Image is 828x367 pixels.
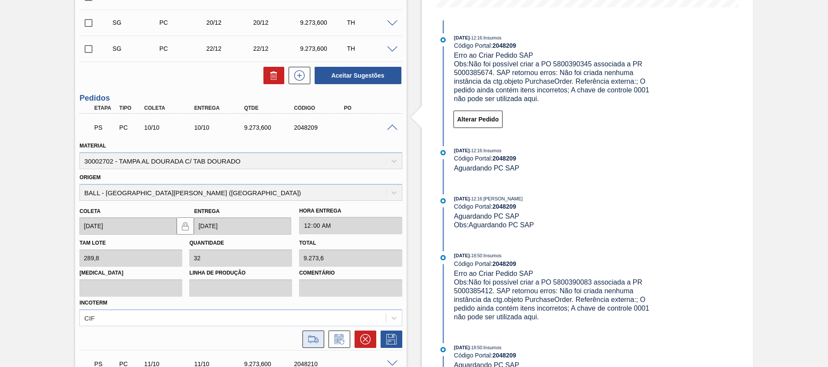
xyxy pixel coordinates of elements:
img: atual [440,255,446,260]
div: PO [342,105,398,111]
div: 22/12/2025 [251,45,303,52]
div: Código Portal: [454,42,660,49]
strong: 2048209 [493,42,516,49]
div: Nova sugestão [284,67,310,84]
button: Alterar Pedido [453,111,503,128]
img: atual [440,37,446,43]
p: PS [94,124,116,131]
input: dd/mm/yyyy [79,217,177,235]
div: Etapa [92,105,118,111]
label: Quantidade [189,240,224,246]
label: [MEDICAL_DATA] [79,267,182,279]
span: [DATE] [454,196,470,201]
div: Ir para Composição de Carga [298,331,324,348]
div: Sugestão Criada [110,19,162,26]
label: Coleta [79,208,100,214]
div: Excluir Sugestões [259,67,284,84]
div: Coleta [142,105,198,111]
label: Hora Entrega [299,205,402,217]
div: 9.273,600 [298,45,350,52]
div: Código Portal: [454,260,660,267]
label: Origem [79,174,101,180]
label: Total [299,240,316,246]
div: Aceitar Sugestões [310,66,402,85]
div: 20/12/2025 [251,19,303,26]
strong: 2048209 [493,203,516,210]
div: 9.273,600 [298,19,350,26]
span: Erro ao Criar Pedido SAP [454,52,533,59]
span: - 12:16 [470,36,482,40]
div: 20/12/2025 [204,19,256,26]
div: 10/10/2025 [142,124,198,131]
div: 2048209 [292,124,348,131]
div: Pedido de Compra [157,19,209,26]
span: : Insumos [482,35,502,40]
span: Obs: Aguardando PC SAP [454,221,534,229]
div: Salvar Pedido [376,331,402,348]
span: [DATE] [454,253,470,258]
span: [DATE] [454,35,470,40]
span: [DATE] [454,345,470,350]
span: - 18:50 [470,345,482,350]
img: atual [440,347,446,352]
label: Linha de Produção [189,267,292,279]
label: Comentário [299,267,402,279]
div: Pedido de Compra [157,45,209,52]
div: Aguardando PC SAP [92,118,118,137]
span: : Insumos [482,148,502,153]
span: Aguardando PC SAP [454,213,519,220]
input: dd/mm/yyyy [194,217,291,235]
img: locked [180,221,191,231]
label: Tam lote [79,240,105,246]
div: Pedido de Compra [117,124,143,131]
span: : Insumos [482,345,502,350]
button: Aceitar Sugestões [315,67,401,84]
div: 10/10/2025 [192,124,248,131]
strong: 2048209 [493,260,516,267]
div: Entrega [192,105,248,111]
div: Sugestão Criada [110,45,162,52]
strong: 2048209 [493,155,516,162]
div: 22/12/2025 [204,45,256,52]
img: atual [440,198,446,203]
img: atual [440,150,446,155]
div: 9.273,600 [242,124,298,131]
span: - 12:16 [470,148,482,153]
div: Informar alteração no pedido [324,331,350,348]
label: Material [79,143,106,149]
h3: Pedidos [79,94,402,103]
button: locked [177,217,194,235]
strong: 2048209 [493,352,516,359]
span: Erro ao Criar Pedido SAP [454,270,533,277]
div: CIF [84,314,95,321]
div: Código Portal: [454,352,660,359]
label: Entrega [194,208,220,214]
div: Cancelar pedido [350,331,376,348]
div: Código Portal: [454,155,660,162]
div: TH [345,45,397,52]
div: Qtde [242,105,298,111]
span: Obs: Não foi possível criar a PO 5800390083 associada a PR 5000385412. SAP retornou erros: Não fo... [454,279,651,321]
span: - 12:16 [470,197,482,201]
div: TH [345,19,397,26]
span: Obs: Não foi possível criar a PO 5800390345 associada a PR 5000385674. SAP retornou erros: Não fo... [454,60,651,102]
span: Aguardando PC SAP [454,164,519,172]
div: Código [292,105,348,111]
div: Tipo [117,105,143,111]
span: - 18:50 [470,253,482,258]
span: : [PERSON_NAME] [482,196,523,201]
span: : Insumos [482,253,502,258]
div: Código Portal: [454,203,660,210]
span: [DATE] [454,148,470,153]
label: Incoterm [79,300,107,306]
